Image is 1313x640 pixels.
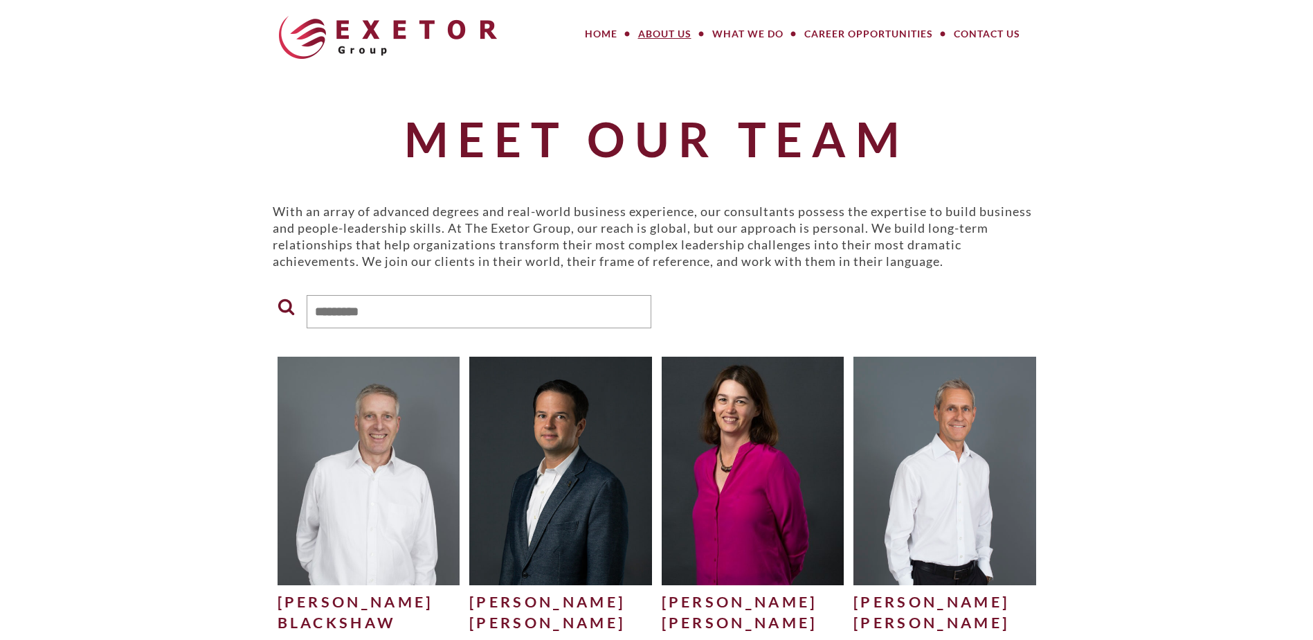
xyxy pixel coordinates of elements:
a: Home [574,20,628,48]
a: Career Opportunities [794,20,943,48]
img: The Exetor Group [279,16,497,59]
div: [PERSON_NAME] [278,592,460,612]
div: [PERSON_NAME] [469,592,652,612]
a: About Us [628,20,702,48]
div: [PERSON_NAME] [662,592,844,612]
a: Contact Us [943,20,1031,48]
img: Philipp-Ebert_edited-1-500x625.jpg [469,357,652,585]
h1: Meet Our Team [273,113,1041,165]
img: Craig-Mitchell-Website-500x625.jpg [853,357,1036,585]
img: Julie-H-500x625.jpg [662,357,844,585]
div: [PERSON_NAME] [469,612,652,633]
div: [PERSON_NAME] [853,592,1036,612]
p: With an array of advanced degrees and real-world business experience, our consultants possess the... [273,203,1041,269]
img: Dave-Blackshaw-for-website2-500x625.jpg [278,357,460,585]
div: Blackshaw [278,612,460,633]
a: What We Do [702,20,794,48]
div: [PERSON_NAME] [853,612,1036,633]
div: [PERSON_NAME] [662,612,844,633]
